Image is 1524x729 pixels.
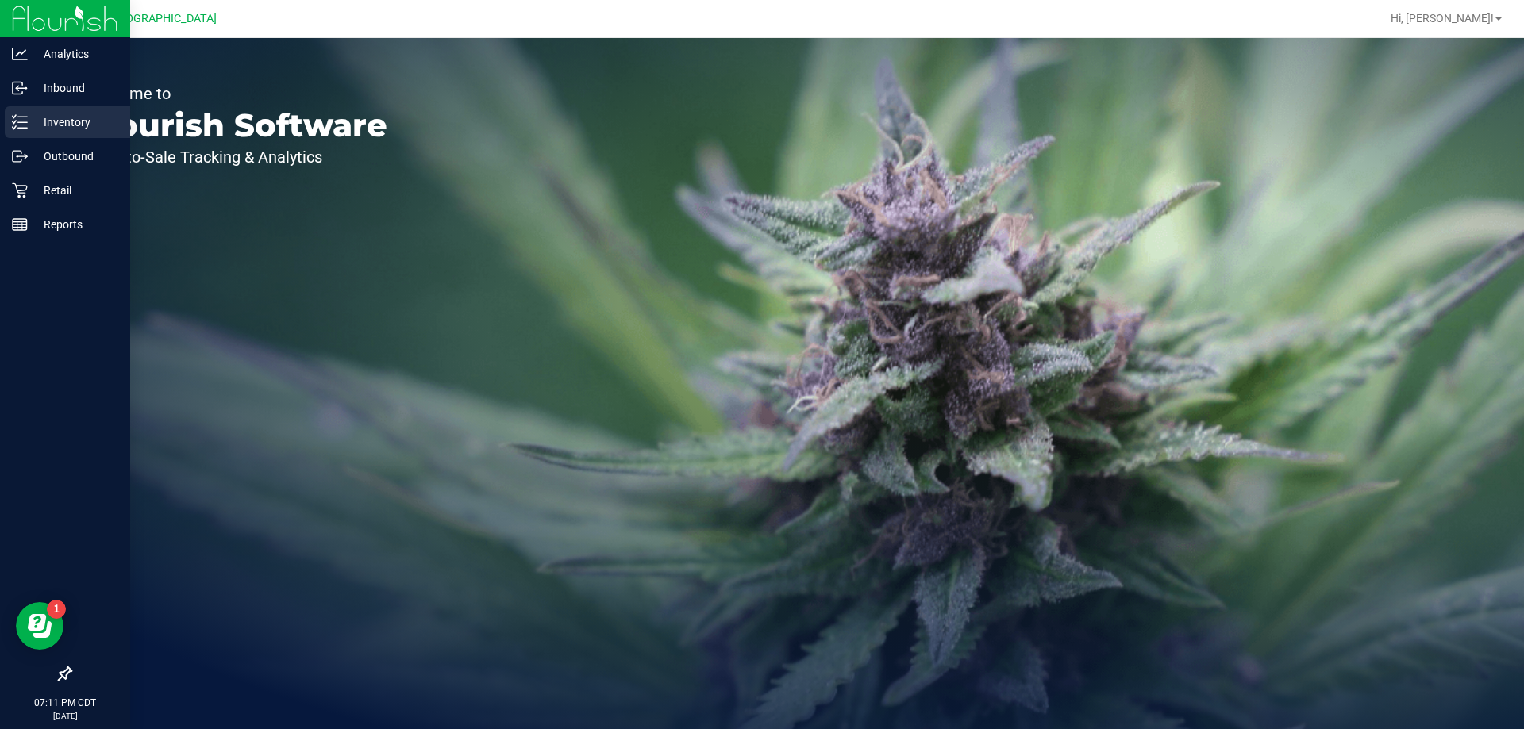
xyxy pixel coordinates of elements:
[12,182,28,198] inline-svg: Retail
[86,86,387,102] p: Welcome to
[1391,12,1494,25] span: Hi, [PERSON_NAME]!
[86,109,387,141] p: Flourish Software
[47,600,66,619] iframe: Resource center unread badge
[28,215,123,234] p: Reports
[28,147,123,166] p: Outbound
[7,696,123,710] p: 07:11 PM CDT
[12,80,28,96] inline-svg: Inbound
[7,710,123,722] p: [DATE]
[12,114,28,130] inline-svg: Inventory
[12,217,28,232] inline-svg: Reports
[28,113,123,132] p: Inventory
[108,12,217,25] span: [GEOGRAPHIC_DATA]
[86,149,387,165] p: Seed-to-Sale Tracking & Analytics
[16,602,63,650] iframe: Resource center
[12,148,28,164] inline-svg: Outbound
[28,79,123,98] p: Inbound
[28,44,123,63] p: Analytics
[28,181,123,200] p: Retail
[12,46,28,62] inline-svg: Analytics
